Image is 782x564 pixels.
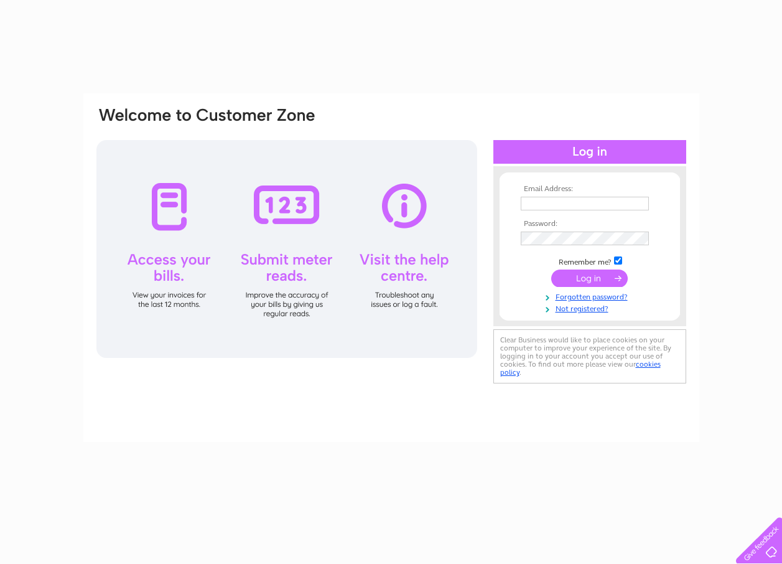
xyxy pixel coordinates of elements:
a: cookies policy [500,360,661,377]
a: Forgotten password? [521,290,662,302]
input: Submit [551,270,628,287]
th: Email Address: [518,185,662,194]
td: Remember me? [518,255,662,267]
th: Password: [518,220,662,228]
div: Clear Business would like to place cookies on your computer to improve your experience of the sit... [493,329,686,383]
a: Not registered? [521,302,662,314]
